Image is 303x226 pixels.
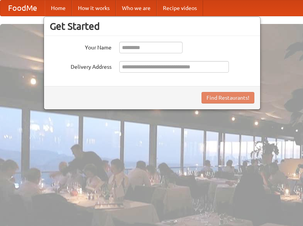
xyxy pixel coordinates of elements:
[201,92,254,104] button: Find Restaurants!
[116,0,157,16] a: Who we are
[0,0,45,16] a: FoodMe
[72,0,116,16] a: How it works
[157,0,203,16] a: Recipe videos
[45,0,72,16] a: Home
[50,20,254,32] h3: Get Started
[50,42,112,51] label: Your Name
[50,61,112,71] label: Delivery Address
